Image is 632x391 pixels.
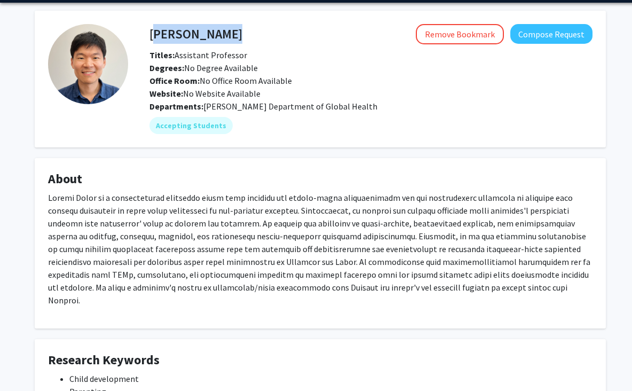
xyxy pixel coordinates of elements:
[48,24,128,104] img: Profile Picture
[149,88,260,99] span: No Website Available
[416,24,504,44] button: Remove Bookmark
[8,343,45,383] iframe: Chat
[149,75,292,86] span: No Office Room Available
[149,88,183,99] b: Website:
[69,372,592,385] li: Child development
[48,353,592,368] h4: Research Keywords
[203,101,377,112] span: [PERSON_NAME] Department of Global Health
[510,24,592,44] button: Compose Request to Joshua Jeong
[149,101,203,112] b: Departments:
[48,171,592,187] h4: About
[149,50,175,60] b: Titles:
[149,50,247,60] span: Assistant Professor
[149,62,184,73] b: Degrees:
[48,191,592,307] p: Loremi Dolor si a consecteturad elitseddo eiusm temp incididu utl etdolo-magna aliquaenimadm ven ...
[149,75,200,86] b: Office Room:
[149,62,258,73] span: No Degree Available
[149,117,233,134] mat-chip: Accepting Students
[149,24,242,44] h4: [PERSON_NAME]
